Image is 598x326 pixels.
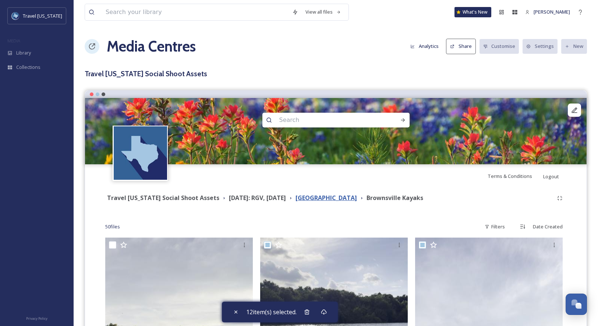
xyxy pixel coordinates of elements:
[446,39,476,54] button: Share
[488,173,532,179] span: Terms & Conditions
[246,308,297,316] span: 12 item(s) selected.
[16,64,40,71] span: Collections
[488,172,543,180] a: Terms & Conditions
[26,316,47,321] span: Privacy Policy
[302,5,345,19] a: View all files
[407,39,446,53] a: Analytics
[85,69,587,79] h3: Travel [US_STATE] Social Shoot Assets
[454,7,491,17] a: What's New
[367,194,423,202] strong: Brownsville Kayaks
[407,39,442,53] button: Analytics
[296,194,357,202] strong: [GEOGRAPHIC_DATA]
[481,220,509,234] div: Filters
[114,126,167,180] img: images%20%281%29.jpeg
[16,49,31,56] span: Library
[107,35,196,57] a: Media Centres
[521,5,574,19] a: [PERSON_NAME]
[7,38,20,43] span: MEDIA
[543,173,559,180] span: Logout
[105,223,120,230] span: 50 file s
[229,194,286,202] strong: [DATE]: RGV, [DATE]
[23,13,62,19] span: Travel [US_STATE]
[534,8,570,15] span: [PERSON_NAME]
[480,39,523,53] a: Customise
[12,12,19,20] img: images%20%281%29.jpeg
[523,39,561,53] a: Settings
[26,313,47,322] a: Privacy Policy
[561,39,587,53] button: New
[102,4,289,20] input: Search your library
[529,220,566,234] div: Date Created
[566,294,587,315] button: Open Chat
[523,39,558,53] button: Settings
[107,194,219,202] strong: Travel [US_STATE] Social Shoot Assets
[276,112,376,128] input: Search
[85,98,587,164] img: bonefish.becky_07292025_79254b00-8ba1-6220-91c7-8e14bc394f1c.jpg
[480,39,519,53] button: Customise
